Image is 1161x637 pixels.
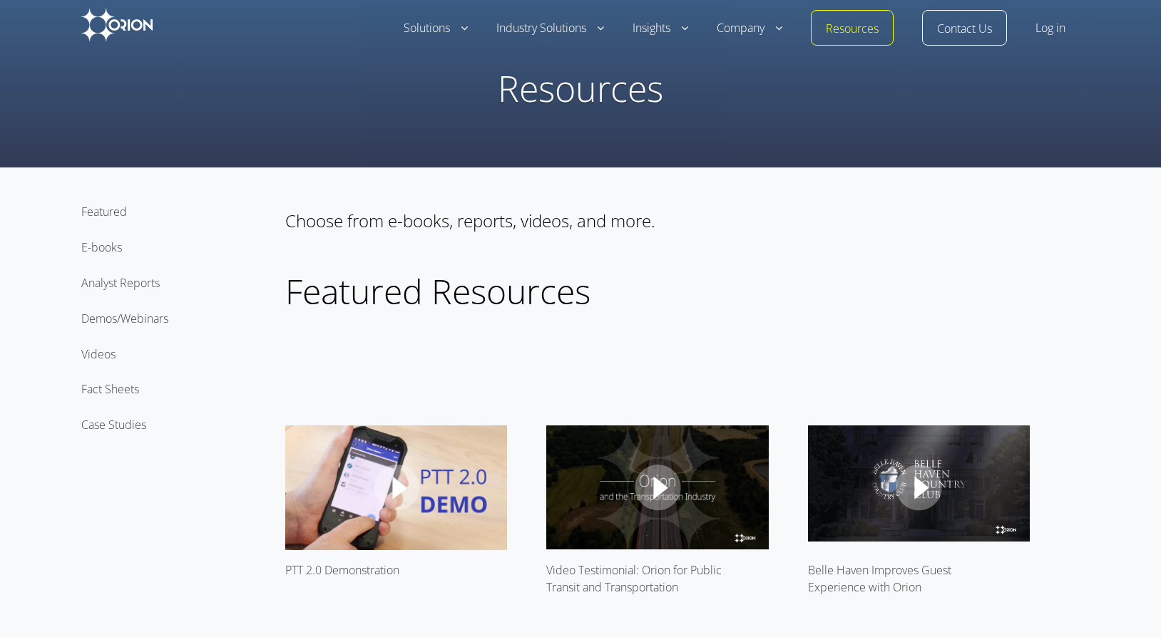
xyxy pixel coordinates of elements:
a: Industry Solutions [496,20,604,37]
a: PTT 2.0 Demonstration [285,336,507,551]
a: Case Studies [81,417,146,433]
a: Belle Haven Improves Guest Experience with Orion [808,336,1030,551]
a: Video Testimonial: Orion for Public Transit and Transportation [546,336,768,551]
h2: Featured Resources [285,267,1080,315]
a: Resources [826,21,879,38]
img: Orion [81,9,153,41]
a: Demos/Webinars [81,311,168,327]
a: Log in [1035,20,1065,37]
a: E-books [81,239,122,256]
span: Choose from e-books, reports, videos, and more. [285,209,655,232]
a: Featured [81,204,127,220]
a: Videos [81,346,116,363]
a: Company [717,20,782,37]
a: Contact Us [937,21,992,38]
a: Insights [633,20,688,37]
h1: Resources [138,64,1023,113]
a: Analyst Reports [81,275,160,291]
a: Solutions [404,20,468,37]
a: Fact Sheets [81,381,139,398]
